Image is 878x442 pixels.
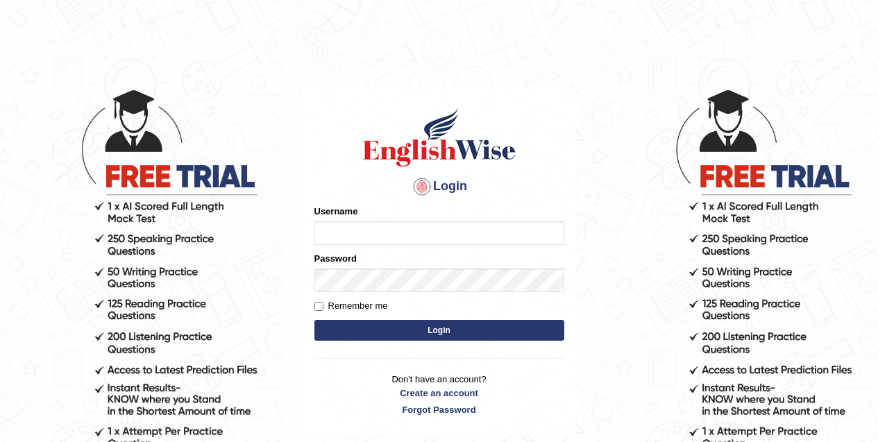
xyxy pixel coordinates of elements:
[314,386,564,400] a: Create an account
[314,320,564,341] button: Login
[360,106,518,169] img: Logo of English Wise sign in for intelligent practice with AI
[314,299,388,313] label: Remember me
[314,205,358,218] label: Username
[314,252,357,265] label: Password
[314,373,564,416] p: Don't have an account?
[314,302,323,311] input: Remember me
[314,176,564,198] h4: Login
[314,403,564,416] a: Forgot Password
